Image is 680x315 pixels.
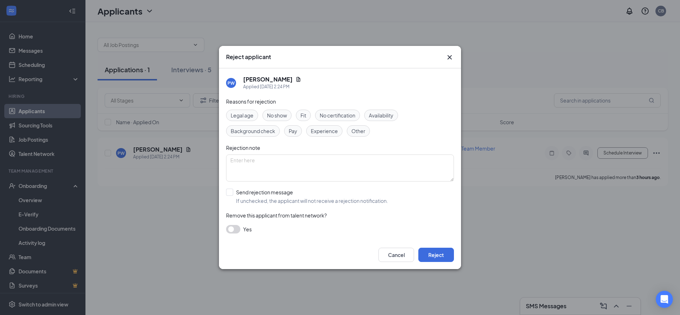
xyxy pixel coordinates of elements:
[320,111,355,119] span: No certification
[243,75,293,83] h5: [PERSON_NAME]
[267,111,287,119] span: No show
[231,127,275,135] span: Background check
[445,53,454,62] svg: Cross
[226,98,276,105] span: Reasons for rejection
[311,127,338,135] span: Experience
[226,212,327,219] span: Remove this applicant from talent network?
[243,225,252,233] span: Yes
[378,248,414,262] button: Cancel
[369,111,393,119] span: Availability
[656,291,673,308] div: Open Intercom Messenger
[445,53,454,62] button: Close
[226,145,260,151] span: Rejection note
[226,53,271,61] h3: Reject applicant
[227,80,235,86] div: PW
[295,77,301,82] svg: Document
[351,127,365,135] span: Other
[418,248,454,262] button: Reject
[289,127,297,135] span: Pay
[300,111,306,119] span: Fit
[243,83,301,90] div: Applied [DATE] 2:24 PM
[231,111,253,119] span: Legal age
